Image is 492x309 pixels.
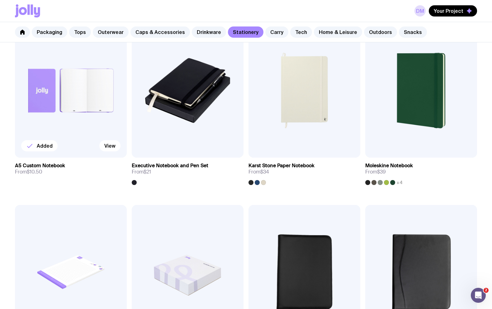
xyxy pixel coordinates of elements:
span: $21 [144,169,151,175]
a: Outerwear [93,26,129,38]
span: $39 [377,169,386,175]
a: Karst Stone Paper NotebookFrom$34 [248,158,360,185]
a: Drinkware [192,26,226,38]
a: Stationery [228,26,263,38]
h3: Karst Stone Paper Notebook [248,163,315,169]
a: Packaging [32,26,67,38]
span: $10.50 [27,169,42,175]
h3: A5 Custom Notebook [15,163,65,169]
a: Home & Leisure [314,26,362,38]
iframe: Intercom live chat [471,288,486,303]
span: 2 [484,288,489,293]
button: Your Project [429,5,477,17]
a: Tops [69,26,91,38]
span: From [365,169,386,175]
a: Tech [290,26,312,38]
a: Outdoors [364,26,397,38]
a: Executive Notebook and Pen SetFrom$21 [132,158,244,185]
a: A5 Custom NotebookFrom$10.50 [15,158,127,180]
h3: Executive Notebook and Pen Set [132,163,208,169]
a: Carry [265,26,288,38]
button: Added [21,140,58,151]
span: From [132,169,151,175]
a: Snacks [399,26,427,38]
span: Your Project [434,8,463,14]
span: +4 [396,180,403,185]
h3: Moleskine Notebook [365,163,413,169]
span: From [248,169,269,175]
a: View [99,140,121,151]
a: Moleskine NotebookFrom$39+4 [365,158,477,185]
span: Added [37,143,53,149]
span: From [15,169,42,175]
a: Caps & Accessories [130,26,190,38]
span: $34 [260,169,269,175]
a: DM [414,5,426,17]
